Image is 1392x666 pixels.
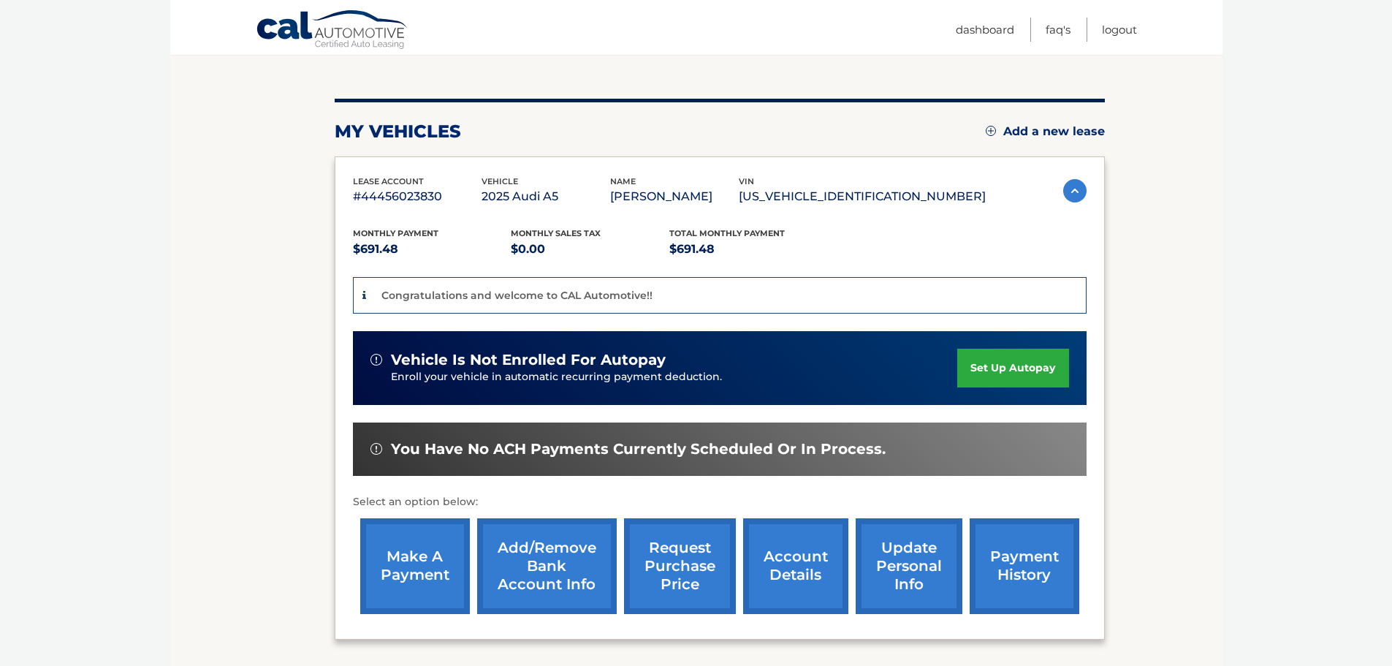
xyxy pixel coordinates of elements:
[957,349,1068,387] a: set up autopay
[391,351,666,369] span: vehicle is not enrolled for autopay
[391,440,886,458] span: You have no ACH payments currently scheduled or in process.
[353,239,511,260] p: $691.48
[1063,179,1087,203] img: accordion-active.svg
[381,289,653,302] p: Congratulations and welcome to CAL Automotive!!
[353,186,482,207] p: #44456023830
[353,493,1087,511] p: Select an option below:
[739,186,986,207] p: [US_VEHICLE_IDENTIFICATION_NUMBER]
[482,186,610,207] p: 2025 Audi A5
[353,228,438,238] span: Monthly Payment
[256,10,409,52] a: Cal Automotive
[856,518,962,614] a: update personal info
[986,126,996,136] img: add.svg
[610,186,739,207] p: [PERSON_NAME]
[391,369,958,385] p: Enroll your vehicle in automatic recurring payment deduction.
[669,239,828,260] p: $691.48
[370,443,382,455] img: alert-white.svg
[669,228,785,238] span: Total Monthly Payment
[477,518,617,614] a: Add/Remove bank account info
[610,176,636,186] span: name
[956,18,1014,42] a: Dashboard
[482,176,518,186] span: vehicle
[1046,18,1070,42] a: FAQ's
[986,124,1105,139] a: Add a new lease
[739,176,754,186] span: vin
[624,518,736,614] a: request purchase price
[511,228,601,238] span: Monthly sales Tax
[370,354,382,366] img: alert-white.svg
[511,239,669,260] p: $0.00
[360,518,470,614] a: make a payment
[970,518,1079,614] a: payment history
[335,121,461,143] h2: my vehicles
[1102,18,1137,42] a: Logout
[743,518,848,614] a: account details
[353,176,424,186] span: lease account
